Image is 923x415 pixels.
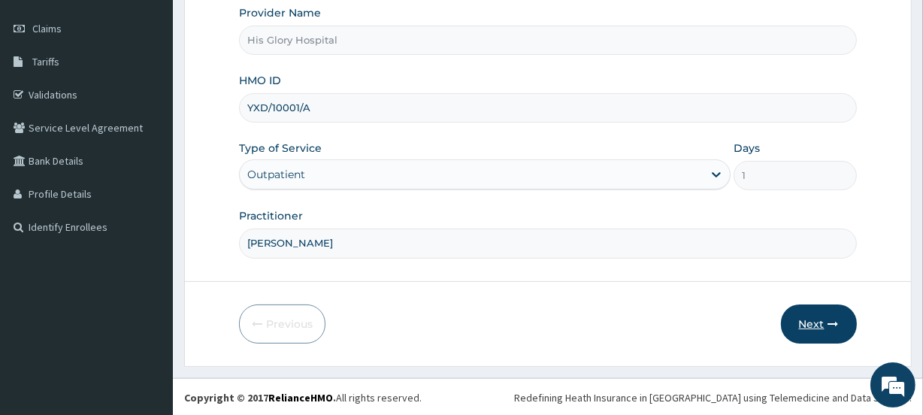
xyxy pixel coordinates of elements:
label: Practitioner [239,208,303,223]
strong: Copyright © 2017 . [184,391,336,404]
a: RelianceHMO [268,391,333,404]
label: Type of Service [239,141,322,156]
div: Outpatient [247,167,305,182]
label: HMO ID [239,73,281,88]
button: Next [781,304,857,344]
input: Enter HMO ID [239,93,856,123]
span: Claims [32,22,62,35]
button: Previous [239,304,325,344]
label: Provider Name [239,5,321,20]
span: Tariffs [32,55,59,68]
input: Enter Name [239,229,856,258]
textarea: Type your message and hit 'Enter' [8,265,286,317]
div: Redefining Heath Insurance in [GEOGRAPHIC_DATA] using Telemedicine and Data Science! [514,390,912,405]
div: Minimize live chat window [247,8,283,44]
label: Days [734,141,760,156]
div: Chat with us now [78,84,253,104]
img: d_794563401_company_1708531726252_794563401 [28,75,61,113]
span: We're online! [87,117,207,268]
